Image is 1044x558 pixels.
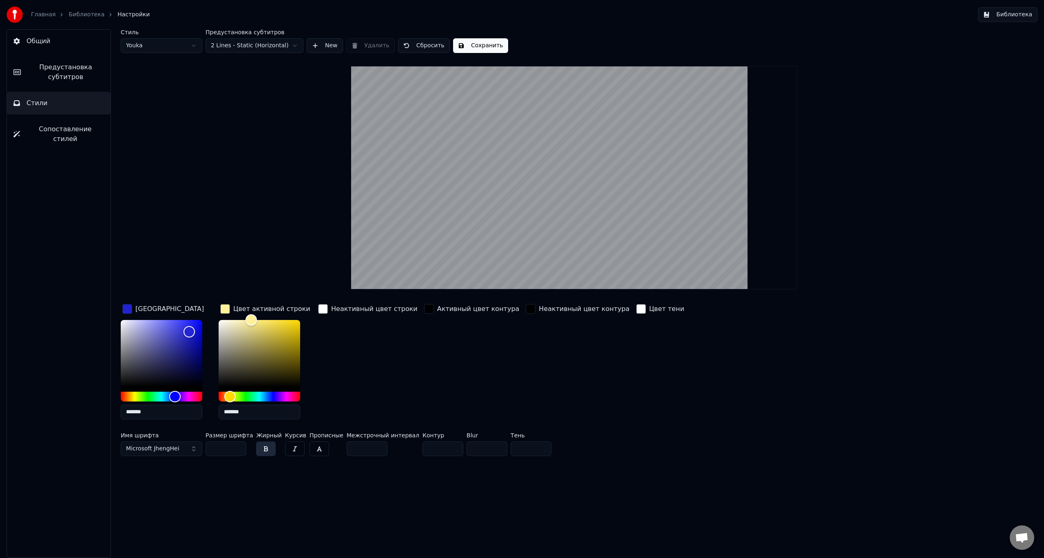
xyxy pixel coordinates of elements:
div: Неактивный цвет строки [331,304,418,314]
button: Активный цвет контура [422,302,521,315]
button: Общий [7,30,111,53]
label: Тень [511,432,551,438]
label: Имя шрифта [121,432,202,438]
label: Размер шрифта [206,432,253,438]
div: Hue [219,392,300,401]
label: Межстрочный интервал [347,432,419,438]
div: Color [121,320,202,387]
div: Активный цвет контура [437,304,520,314]
label: Прописные [310,432,343,438]
button: Библиотека [978,7,1037,22]
a: Главная [31,11,55,19]
button: Неактивный цвет строки [316,302,419,315]
button: [GEOGRAPHIC_DATA] [121,302,206,315]
button: Предустановка субтитров [7,56,111,88]
div: Открытый чат [1010,525,1034,550]
div: Hue [121,392,202,401]
div: [GEOGRAPHIC_DATA] [135,304,204,314]
button: Неактивный цвет контура [524,302,631,315]
button: Сопоставление стилей [7,118,111,150]
span: Microsoft JhengHei [126,445,179,453]
label: Стиль [121,29,202,35]
button: Цвет активной строки [219,302,312,315]
button: Сохранить [453,38,508,53]
div: Цвет тени [649,304,684,314]
button: New [307,38,343,53]
nav: breadcrumb [31,11,150,19]
a: Библиотека [69,11,104,19]
img: youka [7,7,23,23]
label: Курсив [285,432,306,438]
span: Настройки [117,11,150,19]
span: Общий [27,36,50,46]
button: Цвет тени [635,302,686,315]
div: Цвет активной строки [233,304,310,314]
span: Стили [27,98,48,108]
button: Стили [7,92,111,115]
span: Предустановка субтитров [27,62,104,82]
label: Предустановка субтитров [206,29,303,35]
label: Жирный [256,432,281,438]
label: Blur [467,432,507,438]
div: Color [219,320,300,387]
div: Неактивный цвет контура [539,304,629,314]
label: Контур [422,432,463,438]
span: Сопоставление стилей [27,124,104,144]
button: Сбросить [398,38,450,53]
